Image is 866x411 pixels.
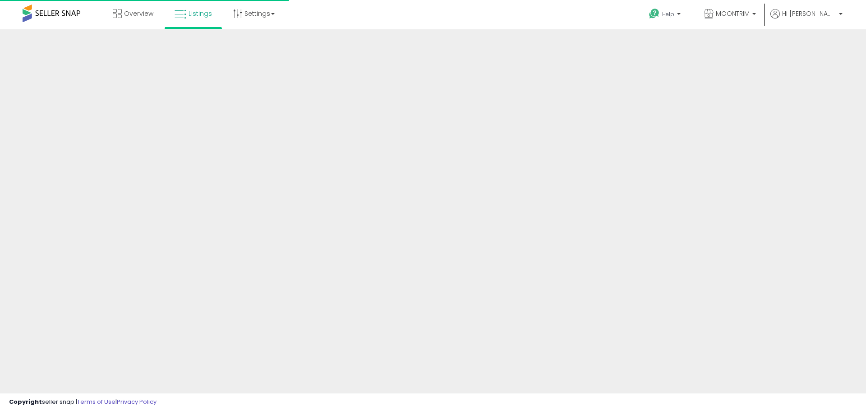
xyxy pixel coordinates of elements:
[189,9,212,18] span: Listings
[124,9,153,18] span: Overview
[770,9,843,29] a: Hi [PERSON_NAME]
[782,9,836,18] span: Hi [PERSON_NAME]
[117,397,157,406] a: Privacy Policy
[9,397,42,406] strong: Copyright
[649,8,660,19] i: Get Help
[9,398,157,406] div: seller snap | |
[642,1,690,29] a: Help
[77,397,115,406] a: Terms of Use
[662,10,674,18] span: Help
[716,9,750,18] span: MOONTRIM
